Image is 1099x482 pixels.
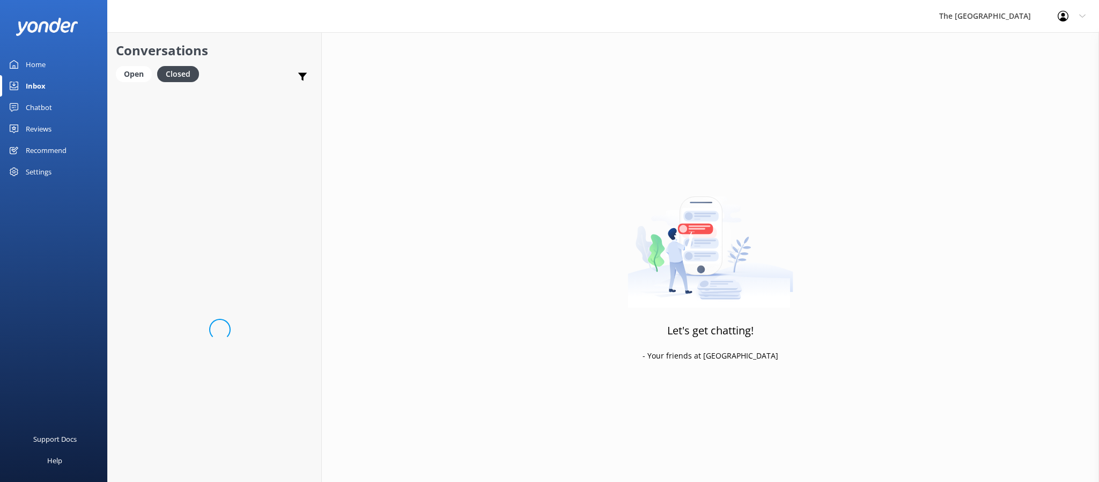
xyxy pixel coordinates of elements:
[157,66,199,82] div: Closed
[26,161,51,182] div: Settings
[116,40,313,61] h2: Conversations
[628,174,793,308] img: artwork of a man stealing a conversation from at giant smartphone
[157,68,204,79] a: Closed
[26,97,52,118] div: Chatbot
[116,66,152,82] div: Open
[26,118,51,140] div: Reviews
[26,140,67,161] div: Recommend
[643,350,778,362] p: - Your friends at [GEOGRAPHIC_DATA]
[26,54,46,75] div: Home
[33,428,77,450] div: Support Docs
[47,450,62,471] div: Help
[26,75,46,97] div: Inbox
[116,68,157,79] a: Open
[667,322,754,339] h3: Let's get chatting!
[16,18,78,35] img: yonder-white-logo.png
